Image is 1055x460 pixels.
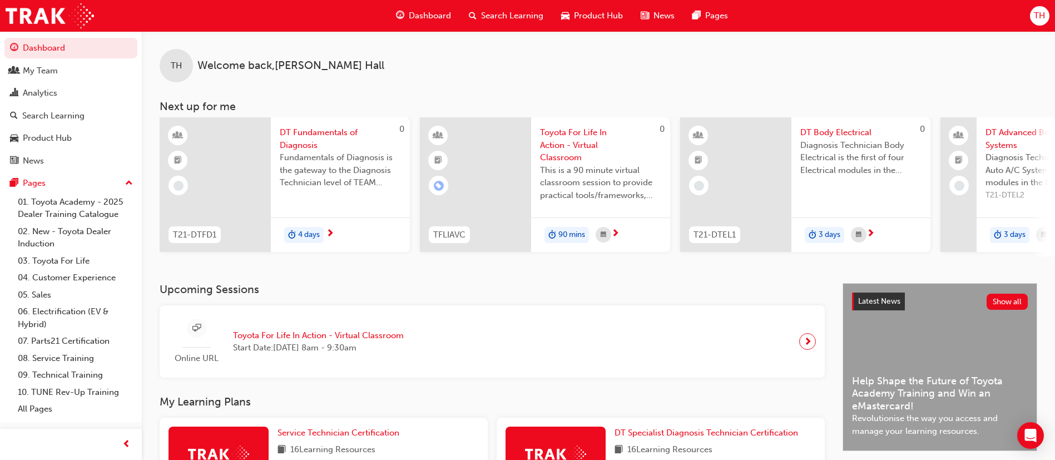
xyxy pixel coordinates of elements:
[800,126,922,139] span: DT Body Electrical
[280,126,401,151] span: DT Fundamentals of Diagnosis
[866,229,875,239] span: next-icon
[460,4,552,27] a: search-iconSearch Learning
[233,342,404,354] span: Start Date: [DATE] 8am - 9:30am
[387,4,460,27] a: guage-iconDashboard
[843,283,1037,451] a: Latest NewsShow allHelp Shape the Future of Toyota Academy Training and Win an eMastercard!Revolu...
[169,314,816,369] a: Online URLToyota For Life In Action - Virtual ClassroomStart Date:[DATE] 8am - 9:30am
[705,9,728,22] span: Pages
[13,253,137,270] a: 03. Toyota For Life
[23,65,58,77] div: My Team
[955,128,963,143] span: people-icon
[1017,422,1044,449] div: Open Intercom Messenger
[288,228,296,243] span: duration-icon
[680,117,930,252] a: 0T21-DTEL1DT Body ElectricalDiagnosis Technician Body Electrical is the first of four Electrical ...
[290,443,375,457] span: 16 Learning Resources
[1004,229,1026,241] span: 3 days
[955,154,963,168] span: booktick-icon
[13,269,137,286] a: 04. Customer Experience
[171,60,182,72] span: TH
[10,179,18,189] span: pages-icon
[434,154,442,168] span: booktick-icon
[396,9,404,23] span: guage-icon
[920,124,925,134] span: 0
[13,333,137,350] a: 07. Parts21 Certification
[994,228,1002,243] span: duration-icon
[280,151,401,189] span: Fundamentals of Diagnosis is the gateway to the Diagnosis Technician level of TEAM Training and s...
[22,110,85,122] div: Search Learning
[10,156,18,166] span: news-icon
[4,83,137,103] a: Analytics
[4,128,137,149] a: Product Hub
[819,229,840,241] span: 3 days
[852,293,1028,310] a: Latest NewsShow all
[954,181,964,191] span: learningRecordVerb_NONE-icon
[1034,9,1045,22] span: TH
[409,9,451,22] span: Dashboard
[6,3,94,28] img: Trak
[615,427,803,439] a: DT Specialist Diagnosis Technician Certification
[233,329,404,342] span: Toyota For Life In Action - Virtual Classroom
[1030,6,1049,26] button: TH
[142,100,1055,113] h3: Next up for me
[23,177,46,190] div: Pages
[548,228,556,243] span: duration-icon
[10,43,18,53] span: guage-icon
[615,443,623,457] span: book-icon
[174,128,182,143] span: learningResourceType_INSTRUCTOR_LED-icon
[1041,228,1047,242] span: calendar-icon
[561,9,569,23] span: car-icon
[540,164,661,202] span: This is a 90 minute virtual classroom session to provide practical tools/frameworks, behaviours a...
[627,443,712,457] span: 16 Learning Resources
[804,334,812,349] span: next-icon
[481,9,543,22] span: Search Learning
[4,36,137,173] button: DashboardMy TeamAnalyticsSearch LearningProduct HubNews
[160,395,825,408] h3: My Learning Plans
[160,117,410,252] a: 0T21-DTFD1DT Fundamentals of DiagnosisFundamentals of Diagnosis is the gateway to the Diagnosis T...
[122,438,131,452] span: prev-icon
[13,384,137,401] a: 10. TUNE Rev-Up Training
[125,176,133,191] span: up-icon
[278,443,286,457] span: book-icon
[692,9,701,23] span: pages-icon
[469,9,477,23] span: search-icon
[420,117,670,252] a: 0TFLIAVCToyota For Life In Action - Virtual ClassroomThis is a 90 minute virtual classroom sessio...
[278,427,404,439] a: Service Technician Certification
[174,181,184,191] span: learningRecordVerb_NONE-icon
[4,61,137,81] a: My Team
[326,229,334,239] span: next-icon
[13,303,137,333] a: 06. Electrification (EV & Hybrid)
[695,154,702,168] span: booktick-icon
[10,133,18,144] span: car-icon
[694,181,704,191] span: learningRecordVerb_NONE-icon
[197,60,384,72] span: Welcome back , [PERSON_NAME] Hall
[434,181,444,191] span: learningRecordVerb_ENROLL-icon
[169,352,224,365] span: Online URL
[632,4,683,27] a: news-iconNews
[858,296,900,306] span: Latest News
[852,412,1028,437] span: Revolutionise the way you access and manage your learning resources.
[574,9,623,22] span: Product Hub
[23,132,72,145] div: Product Hub
[10,88,18,98] span: chart-icon
[611,229,620,239] span: next-icon
[4,173,137,194] button: Pages
[4,38,137,58] a: Dashboard
[800,139,922,177] span: Diagnosis Technician Body Electrical is the first of four Electrical modules in the Diagnosis Tec...
[434,128,442,143] span: learningResourceType_INSTRUCTOR_LED-icon
[660,124,665,134] span: 0
[695,128,702,143] span: learningResourceType_INSTRUCTOR_LED-icon
[683,4,737,27] a: pages-iconPages
[13,286,137,304] a: 05. Sales
[13,223,137,253] a: 02. New - Toyota Dealer Induction
[173,229,216,241] span: T21-DTFD1
[809,228,816,243] span: duration-icon
[4,151,137,171] a: News
[4,106,137,126] a: Search Learning
[433,229,465,241] span: TFLIAVC
[23,155,44,167] div: News
[558,229,585,241] span: 90 mins
[10,111,18,121] span: search-icon
[852,375,1028,413] span: Help Shape the Future of Toyota Academy Training and Win an eMastercard!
